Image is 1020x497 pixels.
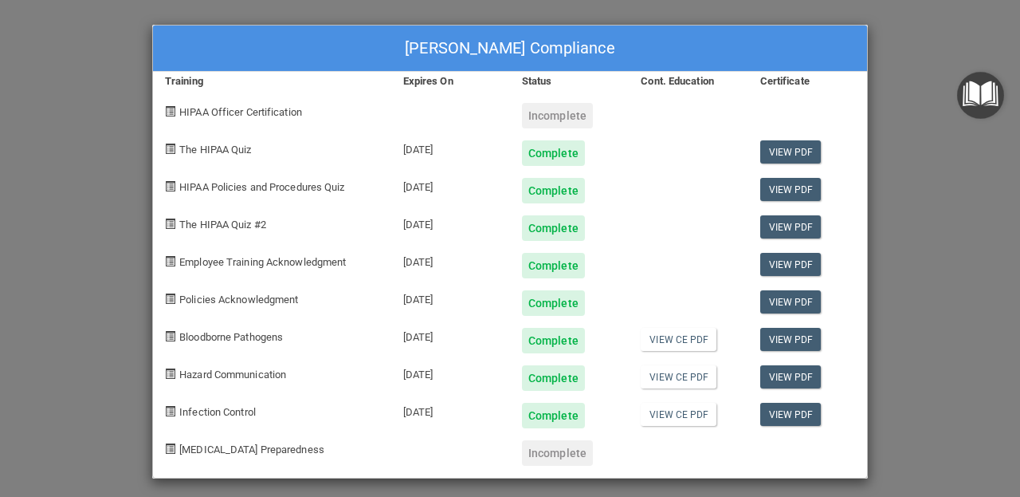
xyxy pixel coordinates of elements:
[179,406,256,418] span: Infection Control
[522,440,593,466] div: Incomplete
[391,128,510,166] div: [DATE]
[760,215,822,239] a: View PDF
[760,253,822,276] a: View PDF
[760,290,822,314] a: View PDF
[391,241,510,278] div: [DATE]
[153,26,867,72] div: [PERSON_NAME] Compliance
[522,140,585,166] div: Complete
[629,72,747,91] div: Cont. Education
[391,278,510,316] div: [DATE]
[760,365,822,389] a: View PDF
[522,178,585,203] div: Complete
[748,72,867,91] div: Certificate
[179,294,298,306] span: Policies Acknowledgment
[391,72,510,91] div: Expires On
[179,144,251,156] span: The HIPAA Quiz
[760,178,822,201] a: View PDF
[391,316,510,353] div: [DATE]
[179,106,302,118] span: HIPAA Officer Certification
[522,215,585,241] div: Complete
[510,72,629,91] div: Status
[522,253,585,278] div: Complete
[391,353,510,391] div: [DATE]
[641,328,716,351] a: View CE PDF
[522,290,585,316] div: Complete
[179,181,344,193] span: HIPAA Policies and Procedures Quiz
[641,403,716,426] a: View CE PDF
[641,365,716,389] a: View CE PDF
[179,369,286,381] span: Hazard Communication
[179,444,324,456] span: [MEDICAL_DATA] Preparedness
[957,72,1004,119] button: Open Resource Center
[760,403,822,426] a: View PDF
[391,391,510,428] div: [DATE]
[179,331,283,343] span: Bloodborne Pathogens
[391,203,510,241] div: [DATE]
[179,256,346,268] span: Employee Training Acknowledgment
[760,140,822,164] a: View PDF
[391,166,510,203] div: [DATE]
[153,72,391,91] div: Training
[522,365,585,391] div: Complete
[760,328,822,351] a: View PDF
[179,219,266,231] span: The HIPAA Quiz #2
[522,103,593,128] div: Incomplete
[522,403,585,428] div: Complete
[522,328,585,353] div: Complete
